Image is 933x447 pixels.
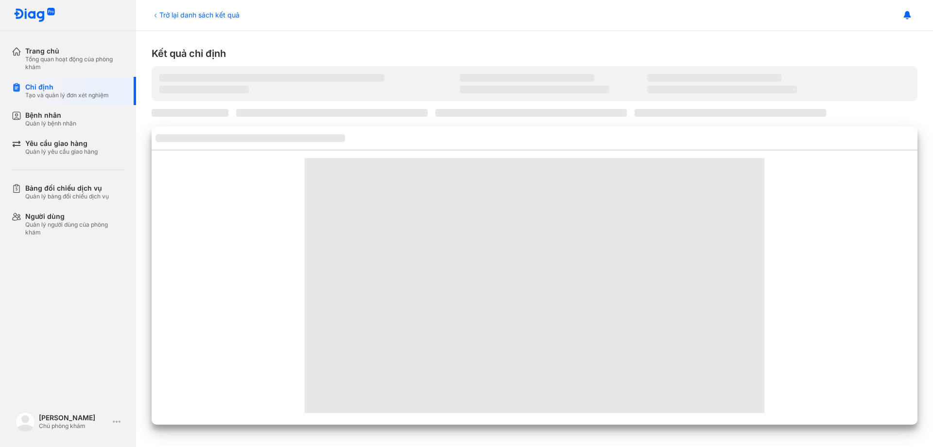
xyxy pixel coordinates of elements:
[25,47,124,55] div: Trang chủ
[152,10,240,20] div: Trở lại danh sách kết quả
[39,413,109,422] div: [PERSON_NAME]
[25,139,98,148] div: Yêu cầu giao hàng
[25,193,109,200] div: Quản lý bảng đối chiếu dịch vụ
[25,184,109,193] div: Bảng đối chiếu dịch vụ
[25,55,124,71] div: Tổng quan hoạt động của phòng khám
[14,8,55,23] img: logo
[25,148,98,156] div: Quản lý yêu cầu giao hàng
[25,221,124,236] div: Quản lý người dùng của phòng khám
[152,47,917,60] div: Kết quả chỉ định
[25,111,76,120] div: Bệnh nhân
[25,120,76,127] div: Quản lý bệnh nhân
[25,91,109,99] div: Tạo và quản lý đơn xét nghiệm
[25,83,109,91] div: Chỉ định
[25,212,124,221] div: Người dùng
[16,412,35,431] img: logo
[39,422,109,430] div: Chủ phòng khám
